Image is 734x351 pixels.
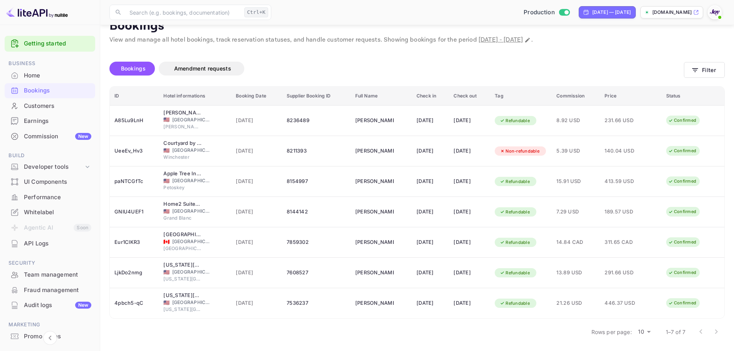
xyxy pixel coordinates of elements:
[24,71,91,80] div: Home
[495,116,535,126] div: Refundable
[236,177,277,186] span: [DATE]
[114,206,154,218] div: GNlU4UEF1
[521,8,573,17] div: Switch to Sandbox mode
[163,300,170,305] span: United States of America
[666,328,685,336] p: 1–7 of 7
[355,297,394,309] div: Jean Schmitz
[114,114,154,127] div: A85Lu9LnH
[24,286,91,295] div: Fraud management
[495,299,535,308] div: Refundable
[24,178,91,186] div: UI Components
[605,208,643,216] span: 189.57 USD
[5,205,95,220] div: Whitelabel
[163,261,202,269] div: Kansas City Marriott Country Club Plaza
[24,270,91,279] div: Team management
[417,175,444,188] div: [DATE]
[163,170,202,178] div: Apple Tree Inn, SureStay Collection by Best Western
[454,236,485,249] div: [DATE]
[663,116,701,125] div: Confirmed
[454,175,485,188] div: [DATE]
[5,175,95,189] a: UI Components
[163,270,170,275] span: United States of America
[591,328,632,336] p: Rows per page:
[454,145,485,157] div: [DATE]
[172,177,211,184] span: [GEOGRAPHIC_DATA]
[605,116,643,125] span: 231.66 USD
[605,299,643,307] span: 446.37 USD
[163,239,170,244] span: Canada
[114,297,154,309] div: 4pbch5-qC
[417,267,444,279] div: [DATE]
[236,299,277,307] span: [DATE]
[110,87,724,319] table: booking table
[5,68,95,83] div: Home
[5,321,95,329] span: Marketing
[24,86,91,95] div: Bookings
[24,117,91,126] div: Earnings
[163,209,170,214] span: United States of America
[449,87,490,106] th: Check out
[5,129,95,143] a: CommissionNew
[121,65,146,72] span: Bookings
[524,36,531,44] button: Change date range
[5,114,95,128] a: Earnings
[282,87,351,106] th: Supplier Booking ID
[600,87,661,106] th: Price
[355,145,394,157] div: Nicholas Schmitz
[5,59,95,68] span: Business
[556,269,595,277] span: 13.89 USD
[244,7,268,17] div: Ctrl+K
[24,301,91,310] div: Audit logs
[287,206,346,218] div: 8144142
[163,154,202,161] span: Winchester
[355,236,394,249] div: Allison Schmitz
[172,238,211,245] span: [GEOGRAPHIC_DATA]
[163,148,170,153] span: United States of America
[174,65,231,72] span: Amendment requests
[417,297,444,309] div: [DATE]
[163,306,202,313] span: [US_STATE][GEOGRAPHIC_DATA]
[114,236,154,249] div: Eur1ClKR3
[172,116,211,123] span: [GEOGRAPHIC_DATA]
[5,283,95,298] div: Fraud management
[556,147,595,155] span: 5.39 USD
[163,139,202,147] div: Courtyard by Marriott Winchester
[605,177,643,186] span: 413.59 USD
[163,178,170,183] span: United States of America
[287,145,346,157] div: 8211393
[663,207,701,217] div: Confirmed
[163,215,202,222] span: Grand Blanc
[454,114,485,127] div: [DATE]
[109,18,725,34] p: Bookings
[652,9,692,16] p: [DOMAIN_NAME]
[417,236,444,249] div: [DATE]
[417,114,444,127] div: [DATE]
[709,6,721,18] img: With Joy
[5,83,95,97] a: Bookings
[287,236,346,249] div: 7859302
[114,175,154,188] div: paNTCGfTc
[236,208,277,216] span: [DATE]
[355,206,394,218] div: Autumn Schmitz
[163,109,202,117] div: Harlan Inn and Suites by OYO Harlan
[605,238,643,247] span: 311.65 CAD
[663,146,701,156] div: Confirmed
[556,177,595,186] span: 15.91 USD
[24,239,91,248] div: API Logs
[417,145,444,157] div: [DATE]
[24,132,91,141] div: Commission
[5,236,95,250] a: API Logs
[417,206,444,218] div: [DATE]
[556,116,595,125] span: 8.92 USD
[5,99,95,113] a: Customers
[5,129,95,144] div: CommissionNew
[490,87,552,106] th: Tag
[109,62,684,76] div: account-settings tabs
[592,9,631,16] div: [DATE] — [DATE]
[552,87,600,106] th: Commission
[495,146,544,156] div: Non-refundable
[24,102,91,111] div: Customers
[5,175,95,190] div: UI Components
